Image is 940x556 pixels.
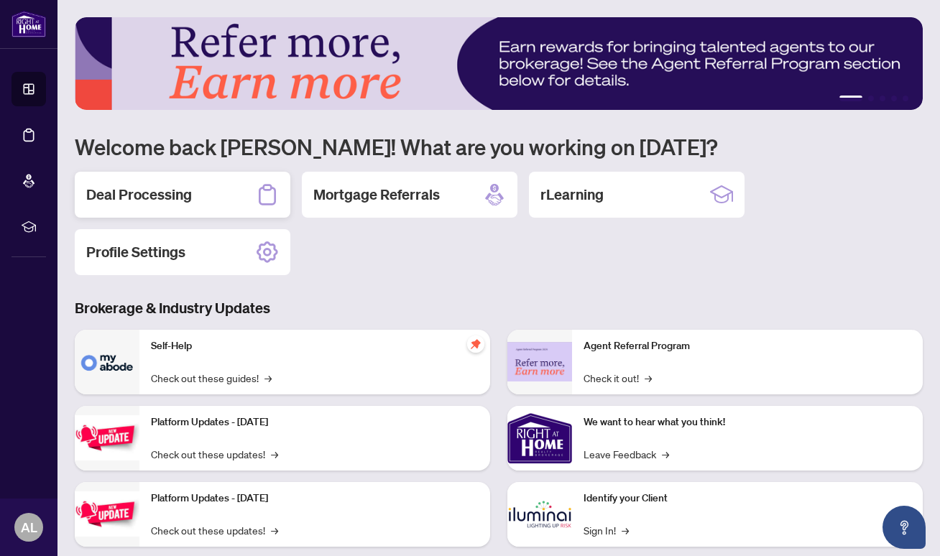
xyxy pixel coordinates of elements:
[584,446,669,462] a: Leave Feedback→
[645,370,652,386] span: →
[75,133,923,160] h1: Welcome back [PERSON_NAME]! What are you working on [DATE]?
[86,242,185,262] h2: Profile Settings
[75,330,139,394] img: Self-Help
[880,96,885,101] button: 3
[584,491,911,506] p: Identify your Client
[151,446,278,462] a: Check out these updates!→
[868,96,874,101] button: 2
[507,406,572,471] img: We want to hear what you think!
[467,335,484,353] span: pushpin
[75,491,139,537] img: Platform Updates - July 8, 2025
[507,482,572,547] img: Identify your Client
[313,185,440,205] h2: Mortgage Referrals
[540,185,604,205] h2: rLearning
[584,414,911,430] p: We want to hear what you think!
[151,370,272,386] a: Check out these guides!→
[75,298,923,318] h3: Brokerage & Industry Updates
[584,338,911,354] p: Agent Referral Program
[883,506,926,549] button: Open asap
[271,446,278,462] span: →
[662,446,669,462] span: →
[584,370,652,386] a: Check it out!→
[75,17,923,110] img: Slide 0
[86,185,192,205] h2: Deal Processing
[151,338,479,354] p: Self-Help
[903,96,908,101] button: 5
[151,522,278,538] a: Check out these updates!→
[11,11,46,37] img: logo
[271,522,278,538] span: →
[21,517,37,537] span: AL
[622,522,629,538] span: →
[891,96,897,101] button: 4
[151,414,479,430] p: Platform Updates - [DATE]
[75,415,139,460] img: Platform Updates - July 21, 2025
[264,370,272,386] span: →
[584,522,629,538] a: Sign In!→
[507,342,572,381] img: Agent Referral Program
[839,96,862,101] button: 1
[151,491,479,506] p: Platform Updates - [DATE]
